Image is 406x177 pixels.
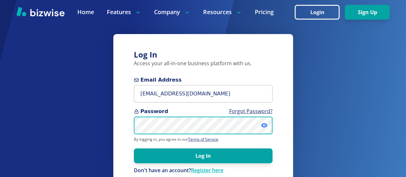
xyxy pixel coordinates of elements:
[345,5,390,20] button: Sign Up
[134,85,272,103] input: you@example.com
[16,7,65,16] img: Bizwise Logo
[134,49,272,60] h3: Log In
[134,167,272,174] div: Don't have an account?Register here
[191,167,223,174] a: Register here
[77,8,94,16] a: Home
[154,8,190,16] p: Company
[134,60,272,67] p: Access your all-in-one business platform with us.
[229,108,272,115] a: Forgot Password?
[134,76,272,84] span: Email Address
[295,9,345,15] a: Login
[134,167,272,174] p: Don't have an account?
[134,108,272,115] span: Password
[107,8,141,16] p: Features
[295,5,340,20] button: Login
[203,8,242,16] p: Resources
[134,137,272,142] p: By logging in, you agree to our .
[255,8,274,16] a: Pricing
[345,9,390,15] a: Sign Up
[188,137,218,142] a: Terms of Service
[134,148,272,163] button: Log In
